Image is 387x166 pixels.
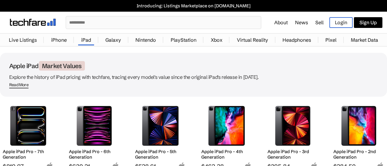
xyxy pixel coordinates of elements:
a: Live Listings [6,34,40,46]
img: Apple iPad Pro 6th Generation [74,106,115,146]
a: Virtual Reality [234,34,271,46]
a: iPad [78,34,94,46]
a: Introducing: Listings Marketplace on [DOMAIN_NAME] [3,3,384,9]
a: About [274,19,288,25]
a: Market Data [348,34,381,46]
h1: Apple iPad [9,62,378,70]
span: Read More [9,82,28,88]
a: Xbox [208,34,226,46]
a: Sign Up [354,17,382,28]
img: Apple iPad Pro 2nd Generation [338,106,379,146]
p: Explore the history of iPad pricing with techfare, tracing every model's value since the original... [9,73,378,81]
img: Apple iPad Pro 4th Generation [206,106,247,146]
img: Apple iPad Pro 7th Generation [7,106,49,146]
a: Sell [315,19,324,25]
a: Login [329,17,353,28]
img: Apple iPad Pro 3rd Generation [272,106,313,146]
img: Apple iPad Pro 5th Generation [140,106,181,146]
h2: Apple iPad Pro - 2nd Generation [333,149,384,160]
a: PlayStation [168,34,199,46]
h2: Apple iPad Pro - 7th Generation [3,149,53,160]
span: Market Values [39,61,85,71]
a: Pixel [322,34,340,46]
a: News [295,19,308,25]
a: iPhone [48,34,70,46]
img: techfare logo [10,19,56,26]
a: Nintendo [132,34,159,46]
h2: Apple iPad Pro - 5th Generation [135,149,186,160]
h2: Apple iPad Pro - 6th Generation [69,149,120,160]
div: Read More [9,82,28,87]
a: Galaxy [102,34,124,46]
a: Headphones [279,34,314,46]
h2: Apple iPad Pro - 4th Generation [201,149,252,160]
h2: Apple iPad Pro - 3rd Generation [267,149,318,160]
